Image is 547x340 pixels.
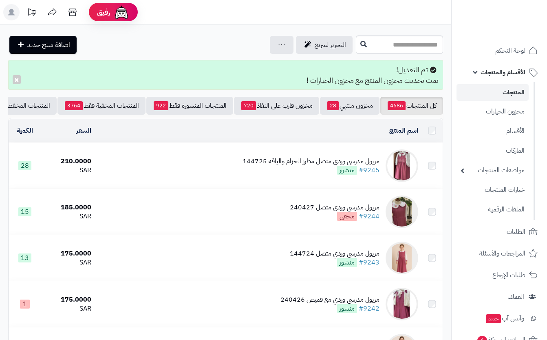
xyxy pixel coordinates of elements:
[327,101,339,110] span: 28
[296,36,353,54] a: التحرير لسريع
[457,244,542,263] a: المراجعات والأسئلة
[337,212,357,221] span: مخفي
[359,304,379,313] a: #9242
[457,309,542,328] a: وآتس آبجديد
[18,253,31,262] span: 13
[44,157,91,166] div: 210.0000
[495,45,525,56] span: لوحة التحكم
[337,304,357,313] span: منشور
[9,36,77,54] a: اضافة منتج جديد
[320,97,379,115] a: مخزون منتهي28
[243,157,379,166] div: مريول مدرسي وردي متصل مطرز الحزام والياقة 144725
[507,226,525,238] span: الطلبات
[17,126,33,136] a: الكمية
[13,75,21,84] button: ×
[389,126,418,136] a: اسم المنتج
[315,40,346,50] span: التحرير لسريع
[457,142,529,160] a: الماركات
[44,212,91,221] div: SAR
[44,295,91,304] div: 175.0000
[97,7,110,17] span: رفيق
[457,222,542,242] a: الطلبات
[18,161,31,170] span: 28
[57,97,146,115] a: المنتجات المخفية فقط3764
[492,22,539,39] img: logo-2.png
[359,211,379,221] a: #9244
[457,201,529,218] a: الملفات الرقمية
[22,4,42,22] a: تحديثات المنصة
[457,84,529,101] a: المنتجات
[44,166,91,175] div: SAR
[388,101,406,110] span: 4686
[290,249,379,258] div: مريول مدرسي وردي متصل 144724
[492,269,525,281] span: طلبات الإرجاع
[380,97,443,115] a: كل المنتجات4686
[44,258,91,267] div: SAR
[146,97,233,115] a: المنتجات المنشورة فقط922
[457,265,542,285] a: طلبات الإرجاع
[479,248,525,259] span: المراجعات والأسئلة
[8,60,443,90] div: تم التعديل! تمت تحديث مخزون المنتج مع مخزون الخيارات !
[457,103,529,120] a: مخزون الخيارات
[386,196,418,228] img: مريول مدرسي وردي متصل 240427
[65,101,83,110] span: 3764
[44,203,91,212] div: 185.0000
[337,166,357,175] span: منشور
[386,288,418,320] img: مريول مدرسي وردي مع قميص 240426
[486,314,501,323] span: جديد
[18,207,31,216] span: 15
[457,41,542,60] a: لوحة التحكم
[359,258,379,267] a: #9243
[457,181,529,199] a: خيارات المنتجات
[241,101,256,110] span: 720
[290,203,379,212] div: مريول مدرسي وردي متصل 240427
[457,162,529,179] a: مواصفات المنتجات
[457,287,542,307] a: العملاء
[113,4,130,20] img: ai-face.png
[20,300,30,309] span: 1
[27,40,70,50] span: اضافة منتج جديد
[508,291,524,302] span: العملاء
[457,122,529,140] a: الأقسام
[154,101,168,110] span: 922
[481,67,525,78] span: الأقسام والمنتجات
[386,149,418,182] img: مريول مدرسي وردي متصل مطرز الحزام والياقة 144725
[386,242,418,274] img: مريول مدرسي وردي متصل 144724
[234,97,319,115] a: مخزون قارب على النفاذ720
[485,313,524,324] span: وآتس آب
[76,126,91,136] a: السعر
[280,295,379,304] div: مريول مدرسي وردي مع قميص 240426
[337,258,357,267] span: منشور
[359,165,379,175] a: #9245
[44,304,91,313] div: SAR
[44,249,91,258] div: 175.0000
